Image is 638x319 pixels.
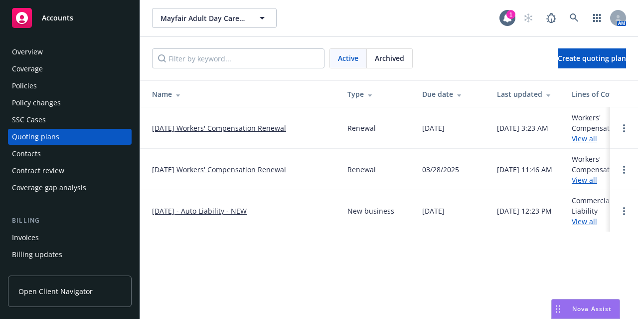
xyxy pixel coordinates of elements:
a: Invoices [8,230,132,246]
a: Policy changes [8,95,132,111]
div: Policy changes [12,95,61,111]
span: Open Client Navigator [18,286,93,297]
a: [DATE] Workers' Compensation Renewal [152,123,286,133]
div: 1 [506,10,515,19]
div: Last updated [497,89,556,99]
span: Mayfair Adult Day Care, Inc. [160,13,247,23]
a: Switch app [587,8,607,28]
div: [DATE] 11:46 AM [497,164,552,175]
div: Drag to move [552,300,564,319]
a: View all [572,175,597,185]
a: Open options [618,205,630,217]
div: 03/28/2025 [422,164,459,175]
a: Policies [8,78,132,94]
a: Open options [618,164,630,176]
span: Active [338,53,358,63]
div: Billing updates [12,247,62,263]
a: Overview [8,44,132,60]
div: Invoices [12,230,39,246]
span: Create quoting plan [558,53,626,63]
div: Due date [422,89,481,99]
a: Contract review [8,163,132,179]
div: Renewal [347,123,376,133]
a: View all [572,134,597,143]
a: Accounts [8,4,132,32]
a: Open options [618,122,630,134]
a: [DATE] Workers' Compensation Renewal [152,164,286,175]
a: Billing updates [8,247,132,263]
a: Coverage gap analysis [8,180,132,196]
a: Coverage [8,61,132,77]
a: Search [564,8,584,28]
a: Quoting plans [8,129,132,145]
div: New business [347,206,394,216]
div: Renewal [347,164,376,175]
div: Type [347,89,406,99]
a: SSC Cases [8,112,132,128]
a: [DATE] - Auto Liability - NEW [152,206,247,216]
div: Quoting plans [12,129,59,145]
div: Account charges [12,264,67,280]
div: Overview [12,44,43,60]
div: Name [152,89,331,99]
a: View all [572,217,597,226]
div: [DATE] 12:23 PM [497,206,552,216]
input: Filter by keyword... [152,48,324,68]
div: Coverage [12,61,43,77]
div: Policies [12,78,37,94]
span: Nova Assist [572,305,612,313]
a: Report a Bug [541,8,561,28]
a: Create quoting plan [558,48,626,68]
div: [DATE] 3:23 AM [497,123,548,133]
a: Contacts [8,146,132,162]
a: Account charges [8,264,132,280]
div: SSC Cases [12,112,46,128]
div: Billing [8,216,132,226]
div: Contacts [12,146,41,162]
span: Accounts [42,14,73,22]
button: Mayfair Adult Day Care, Inc. [152,8,277,28]
span: Archived [375,53,404,63]
div: [DATE] [422,123,445,133]
div: Coverage gap analysis [12,180,86,196]
div: Contract review [12,163,64,179]
a: Start snowing [518,8,538,28]
button: Nova Assist [551,299,620,319]
div: [DATE] [422,206,445,216]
